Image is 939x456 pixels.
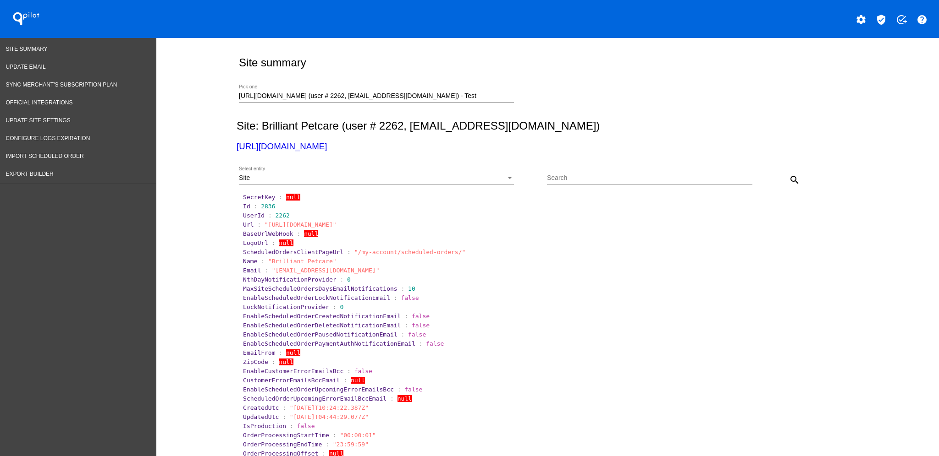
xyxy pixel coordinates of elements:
[290,423,293,429] span: :
[243,285,398,292] span: MaxSiteScheduleOrdersDaysEmailNotifications
[268,212,272,219] span: :
[304,230,318,237] span: null
[243,413,279,420] span: UpdatedUtc
[547,174,752,182] input: Search
[404,386,422,393] span: false
[239,92,514,100] input: Number
[412,313,430,320] span: false
[282,404,286,411] span: :
[286,349,300,356] span: null
[408,331,426,338] span: false
[404,322,408,329] span: :
[419,340,423,347] span: :
[290,404,369,411] span: "[DATE]T10:24:22.387Z"
[257,221,261,228] span: :
[239,174,514,182] mat-select: Select entity
[6,99,73,106] span: Official Integrations
[354,249,466,255] span: "/my-account/scheduled-orders/"
[6,117,71,124] span: Update Site Settings
[272,267,380,274] span: "[EMAIL_ADDRESS][DOMAIN_NAME]"
[279,358,293,365] span: null
[243,358,268,365] span: ZipCode
[351,377,365,384] span: null
[398,395,412,402] span: null
[254,203,258,210] span: :
[347,249,351,255] span: :
[333,304,337,310] span: :
[243,203,250,210] span: Id
[243,249,343,255] span: ScheduledOrdersClientPageUrl
[333,432,337,439] span: :
[243,377,340,384] span: CustomerErrorEmailsBccEmail
[261,258,265,265] span: :
[286,194,300,201] span: null
[347,368,351,375] span: :
[279,349,282,356] span: :
[243,239,268,246] span: LogoUrl
[272,358,276,365] span: :
[279,194,282,201] span: :
[243,221,254,228] span: Url
[268,258,337,265] span: "Brilliant Petcare"
[243,432,329,439] span: OrderProcessingStartTime
[876,14,887,25] mat-icon: verified_user
[243,304,329,310] span: LockNotificationProvider
[6,81,117,88] span: Sync Merchant's Subscription Plan
[243,322,401,329] span: EnableScheduledOrderDeletedNotificationEmail
[917,14,928,25] mat-icon: help
[340,304,343,310] span: 0
[6,171,54,177] span: Export Builder
[6,135,90,141] span: Configure logs expiration
[8,10,44,28] h1: QPilot
[282,413,286,420] span: :
[265,221,337,228] span: "[URL][DOMAIN_NAME]"
[243,258,257,265] span: Name
[6,46,48,52] span: Site Summary
[401,285,404,292] span: :
[243,267,261,274] span: Email
[340,276,343,283] span: :
[297,230,300,237] span: :
[394,294,398,301] span: :
[401,294,419,301] span: false
[276,212,290,219] span: 2262
[789,174,800,185] mat-icon: search
[297,423,315,429] span: false
[272,239,276,246] span: :
[243,276,337,283] span: NthDayNotificationProvider
[243,441,322,448] span: OrderProcessingEndTime
[6,64,46,70] span: Update Email
[243,368,343,375] span: EnableCustomerErrorEmailsBcc
[279,239,293,246] span: null
[412,322,430,329] span: false
[261,203,275,210] span: 2836
[354,368,372,375] span: false
[333,441,369,448] span: "23:59:59"
[239,56,306,69] h2: Site summary
[237,141,327,151] a: [URL][DOMAIN_NAME]
[401,331,404,338] span: :
[896,14,907,25] mat-icon: add_task
[243,331,398,338] span: EnableScheduledOrderPausedNotificationEmail
[390,395,394,402] span: :
[326,441,329,448] span: :
[265,267,268,274] span: :
[856,14,867,25] mat-icon: settings
[243,423,286,429] span: IsProduction
[243,313,401,320] span: EnableScheduledOrderCreatedNotificationEmail
[343,377,347,384] span: :
[243,349,275,356] span: EmailFrom
[239,174,250,181] span: Site
[243,294,390,301] span: EnableScheduledOrderLockNotificationEmail
[290,413,369,420] span: "[DATE]T04:44:29.077Z"
[340,432,376,439] span: "00:00:01"
[243,395,387,402] span: ScheduledOrderUpcomingErrorEmailBccEmail
[243,340,415,347] span: EnableScheduledOrderPaymentAuthNotificationEmail
[237,119,855,132] h2: Site: Brilliant Petcare (user # 2262, [EMAIL_ADDRESS][DOMAIN_NAME])
[347,276,351,283] span: 0
[243,386,394,393] span: EnableScheduledOrderUpcomingErrorEmailsBcc
[398,386,401,393] span: :
[408,285,415,292] span: 10
[243,212,265,219] span: UserId
[404,313,408,320] span: :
